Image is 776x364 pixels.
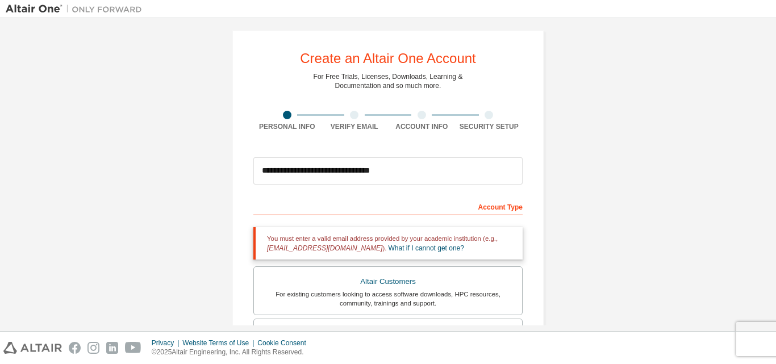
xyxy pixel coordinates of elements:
img: altair_logo.svg [3,342,62,354]
img: youtube.svg [125,342,141,354]
div: Account Info [388,122,456,131]
div: Cookie Consent [257,338,312,348]
div: Verify Email [321,122,389,131]
div: Personal Info [253,122,321,131]
img: instagram.svg [87,342,99,354]
div: Website Terms of Use [182,338,257,348]
img: linkedin.svg [106,342,118,354]
div: Account Type [253,197,523,215]
a: What if I cannot get one? [389,244,464,252]
img: facebook.svg [69,342,81,354]
div: Create an Altair One Account [300,52,476,65]
div: For existing customers looking to access software downloads, HPC resources, community, trainings ... [261,290,515,308]
div: Privacy [152,338,182,348]
div: For Free Trials, Licenses, Downloads, Learning & Documentation and so much more. [314,72,463,90]
p: © 2025 Altair Engineering, Inc. All Rights Reserved. [152,348,313,357]
div: You must enter a valid email address provided by your academic institution (e.g., ). [253,227,523,260]
span: [EMAIL_ADDRESS][DOMAIN_NAME] [267,244,382,252]
div: Altair Customers [261,274,515,290]
div: Security Setup [456,122,523,131]
img: Altair One [6,3,148,15]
